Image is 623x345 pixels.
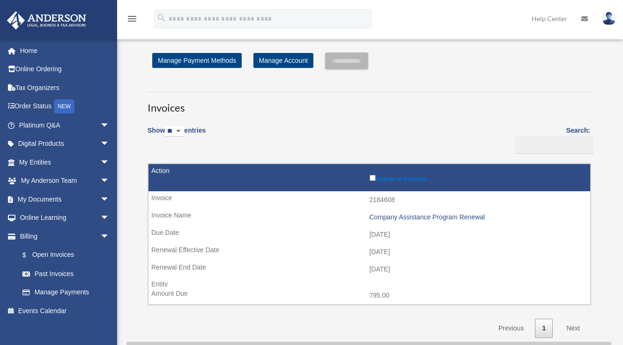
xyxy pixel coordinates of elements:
label: Include in Payment [370,173,586,182]
a: Platinum Q&Aarrow_drop_down [7,116,124,135]
label: Search: [512,125,590,154]
a: My Entitiesarrow_drop_down [7,153,124,172]
td: [DATE] [148,261,590,278]
td: 2184608 [148,191,590,209]
a: Order StatusNEW [7,97,124,116]
span: arrow_drop_down [100,116,119,135]
span: arrow_drop_down [100,190,119,209]
a: Manage Account [253,53,313,68]
span: arrow_drop_down [100,135,119,154]
a: menu [126,16,138,24]
label: Show entries [148,125,206,146]
input: Include in Payment [370,175,376,181]
td: [DATE] [148,243,590,261]
i: search [156,13,167,23]
a: Billingarrow_drop_down [7,227,119,246]
a: Tax Organizers [7,78,124,97]
td: [DATE] [148,226,590,244]
i: menu [126,13,138,24]
a: My Anderson Teamarrow_drop_down [7,172,124,190]
a: 1 [535,319,553,338]
a: $Open Invoices [13,246,114,265]
img: Anderson Advisors Platinum Portal [4,11,89,30]
span: $ [28,249,32,261]
div: NEW [54,99,74,113]
a: Next [559,319,587,338]
a: Online Learningarrow_drop_down [7,209,124,227]
td: 795.00 [148,287,590,305]
a: Online Ordering [7,60,124,79]
a: Events Calendar [7,301,124,320]
span: arrow_drop_down [100,227,119,246]
a: Manage Payment Methods [152,53,242,68]
select: Showentries [165,126,184,137]
span: arrow_drop_down [100,209,119,228]
img: User Pic [602,12,616,25]
h3: Invoices [148,92,590,115]
a: Previous [491,319,531,338]
a: Digital Productsarrow_drop_down [7,135,124,153]
a: Manage Payments [13,283,119,302]
a: Home [7,41,124,60]
span: arrow_drop_down [100,172,119,191]
input: Search: [515,136,593,154]
a: Past Invoices [13,264,119,283]
div: Company Assistance Program Renewal [370,213,586,221]
a: My Documentsarrow_drop_down [7,190,124,209]
span: arrow_drop_down [100,153,119,172]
